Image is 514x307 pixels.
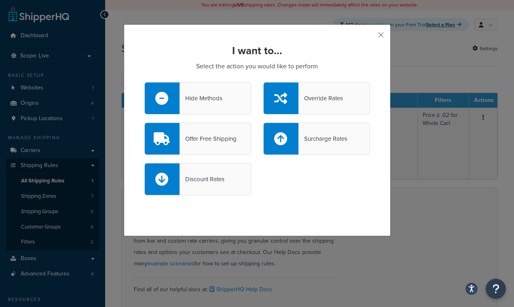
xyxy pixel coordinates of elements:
div: Hide Methods [180,93,222,104]
div: Override Rates [298,93,343,104]
button: Open Resource Center [486,279,506,299]
strong: I want to... [232,43,282,58]
div: Surcharge Rates [298,133,347,144]
div: Discount Rates [180,174,224,185]
p: Select the action you would like to perform [144,61,370,72]
div: Offer Free Shipping [180,133,237,144]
